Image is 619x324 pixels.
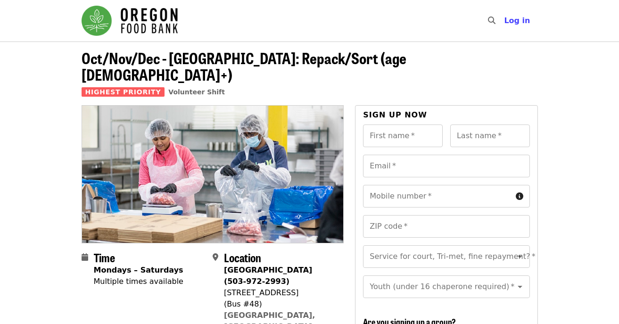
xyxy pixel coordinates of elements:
[82,47,406,85] span: Oct/Nov/Dec - [GEOGRAPHIC_DATA]: Repack/Sort (age [DEMOGRAPHIC_DATA]+)
[363,155,529,177] input: Email
[94,276,183,287] div: Multiple times available
[488,16,495,25] i: search icon
[363,185,512,208] input: Mobile number
[224,266,312,286] strong: [GEOGRAPHIC_DATA] (503-972-2993)
[496,11,537,30] button: Log in
[504,16,530,25] span: Log in
[450,125,530,147] input: Last name
[94,266,183,274] strong: Mondays – Saturdays
[516,192,523,201] i: circle-info icon
[82,253,88,262] i: calendar icon
[363,215,529,238] input: ZIP code
[168,88,225,96] a: Volunteer Shift
[224,287,336,299] div: [STREET_ADDRESS]
[94,249,115,266] span: Time
[213,253,218,262] i: map-marker-alt icon
[513,280,527,293] button: Open
[501,9,509,32] input: Search
[82,87,165,97] span: Highest Priority
[82,6,178,36] img: Oregon Food Bank - Home
[363,125,443,147] input: First name
[224,299,336,310] div: (Bus #48)
[82,106,344,242] img: Oct/Nov/Dec - Beaverton: Repack/Sort (age 10+) organized by Oregon Food Bank
[363,110,427,119] span: Sign up now
[224,249,261,266] span: Location
[513,250,527,263] button: Open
